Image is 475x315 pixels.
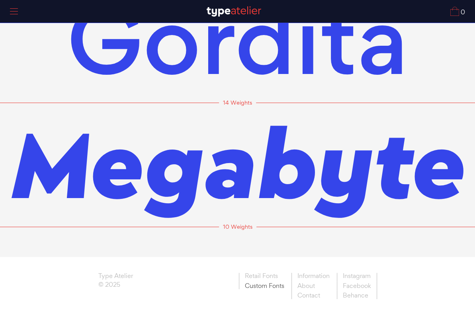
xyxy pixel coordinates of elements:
[239,281,290,290] a: Custom Fonts
[291,281,335,291] a: About
[291,291,335,299] a: Contact
[337,291,377,299] a: Behance
[98,282,133,290] span: © 2025
[11,113,465,216] a: Megabyte
[291,273,335,281] a: Information
[450,7,465,16] a: 0
[337,273,377,281] a: Instagram
[98,273,133,282] a: Type Atelier
[11,102,465,227] span: Megabyte
[207,6,261,17] img: TA_Logo.svg
[239,273,290,281] a: Retail Fonts
[337,281,377,291] a: Facebook
[459,9,465,16] span: 0
[450,7,459,16] img: Cart_Icon.svg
